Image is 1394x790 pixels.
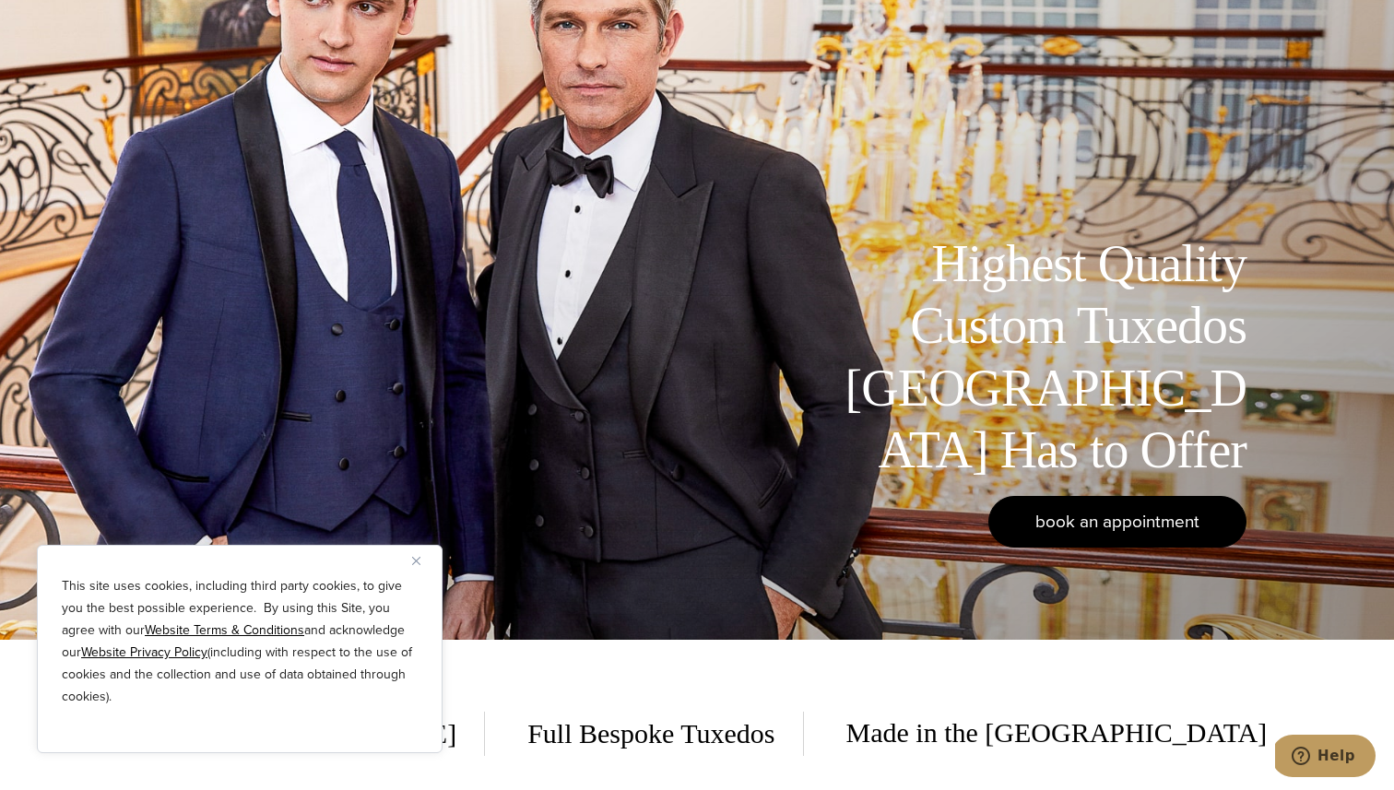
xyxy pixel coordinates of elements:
[81,643,207,662] a: Website Privacy Policy
[819,711,1268,756] span: Made in the [GEOGRAPHIC_DATA]
[62,575,418,708] p: This site uses cookies, including third party cookies, to give you the best possible experience. ...
[1275,735,1376,781] iframe: Opens a widget where you can chat to one of our agents
[1035,508,1199,535] span: book an appointment
[832,233,1246,481] h1: Highest Quality Custom Tuxedos [GEOGRAPHIC_DATA] Has to Offer
[145,620,304,640] a: Website Terms & Conditions
[412,557,420,565] img: Close
[412,549,434,572] button: Close
[500,712,803,756] span: Full Bespoke Tuxedos
[988,496,1246,548] a: book an appointment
